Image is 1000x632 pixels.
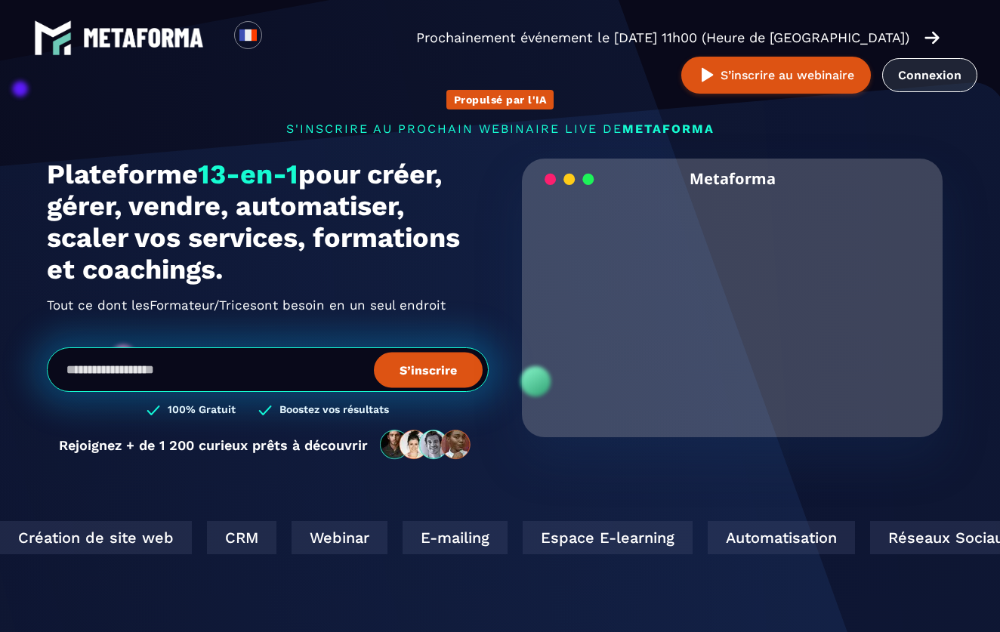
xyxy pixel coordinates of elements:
img: loading [545,172,594,187]
p: Rejoignez + de 1 200 curieux prêts à découvrir [59,437,368,453]
div: Search for option [262,21,299,54]
img: checked [147,403,160,418]
p: s'inscrire au prochain webinaire live de [47,122,953,136]
h2: Metaforma [690,159,776,199]
h3: Boostez vos résultats [279,403,389,418]
a: Connexion [882,58,977,92]
div: Webinar [287,521,383,554]
img: logo [34,19,72,57]
div: Automatisation [703,521,850,554]
p: Prochainement événement le [DATE] 11h00 (Heure de [GEOGRAPHIC_DATA]) [416,27,909,48]
img: checked [258,403,272,418]
h2: Tout ce dont les ont besoin en un seul endroit [47,293,489,317]
span: Formateur/Trices [150,293,257,317]
div: E-mailing [398,521,503,554]
input: Search for option [275,29,286,47]
button: S’inscrire au webinaire [681,57,871,94]
img: fr [239,26,258,45]
div: Espace E-learning [518,521,688,554]
video: Your browser does not support the video tag. [533,199,931,397]
img: community-people [375,429,477,461]
h3: 100% Gratuit [168,403,236,418]
span: 13-en-1 [198,159,298,190]
span: METAFORMA [622,122,715,136]
h1: Plateforme pour créer, gérer, vendre, automatiser, scaler vos services, formations et coachings. [47,159,489,285]
button: S’inscrire [374,352,483,387]
img: arrow-right [924,29,940,46]
img: logo [83,28,204,48]
div: CRM [202,521,272,554]
img: play [698,66,717,85]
